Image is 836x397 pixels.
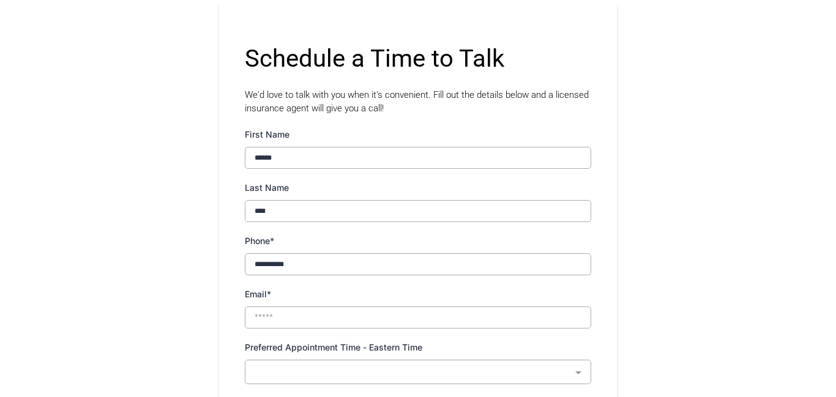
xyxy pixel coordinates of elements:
p: Schedule a Time to Talk [245,40,591,77]
label: Last Name [245,180,289,195]
label: Phone [245,233,274,248]
label: First Name [245,127,289,142]
label: Email [245,286,271,302]
label: Preferred Appointment Time - Eastern Time [245,339,422,355]
p: We'd love to talk with you when it's convenient. Fill out the details below and a licensed insura... [245,88,591,116]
